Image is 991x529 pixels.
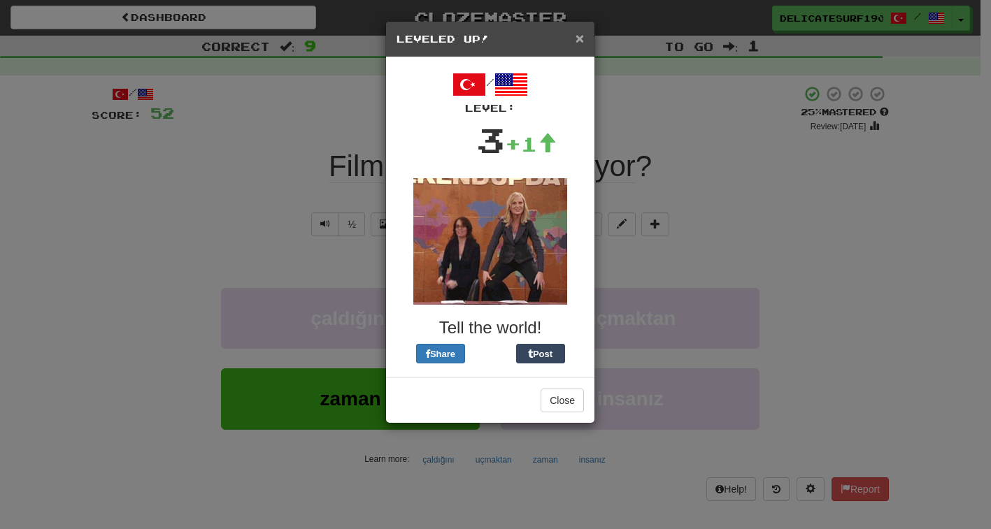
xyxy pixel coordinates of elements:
div: +1 [505,130,557,158]
iframe: X Post Button [465,344,516,363]
div: Level: [397,101,584,115]
h3: Tell the world! [397,319,584,337]
button: Post [516,344,565,363]
h5: Leveled Up! [397,32,584,46]
div: 3 [476,115,505,164]
button: Close [541,389,584,412]
img: tina-fey-e26f0ac03c4892f6ddeb7d1003ac1ab6e81ce7d97c2ff70d0ee9401e69e3face.gif [413,178,567,305]
button: Share [416,344,465,363]
button: Close [576,31,584,45]
div: / [397,68,584,115]
span: × [576,30,584,46]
